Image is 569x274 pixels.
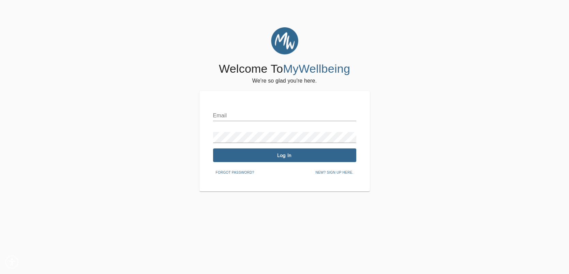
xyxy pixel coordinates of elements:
[219,62,350,76] h4: Welcome To
[213,169,257,175] a: Forgot password?
[313,168,356,178] button: New? Sign up here.
[216,170,254,176] span: Forgot password?
[271,27,298,55] img: MyWellbeing
[315,170,353,176] span: New? Sign up here.
[216,152,354,159] span: Log In
[252,76,317,86] h6: We're so glad you're here.
[213,168,257,178] button: Forgot password?
[283,62,350,75] span: MyWellbeing
[213,148,356,162] button: Log In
